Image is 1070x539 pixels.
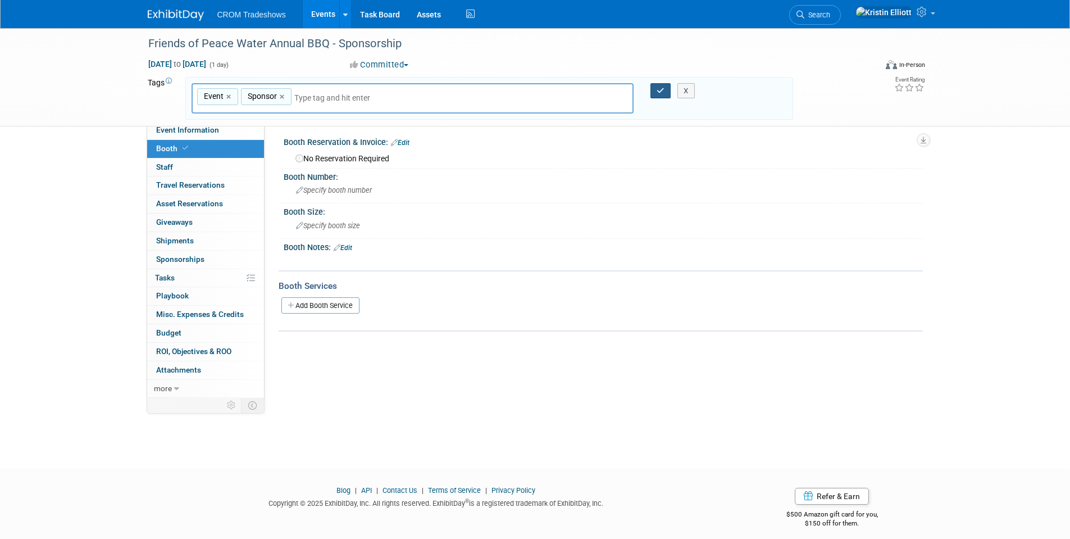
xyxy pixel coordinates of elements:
div: Booth Services [279,280,923,292]
a: Shipments [147,232,264,250]
button: X [677,83,695,99]
a: Refer & Earn [795,488,869,505]
span: Specify booth number [296,186,372,194]
a: more [147,380,264,398]
span: Sponsor [245,90,277,102]
a: Misc. Expenses & Credits [147,306,264,324]
div: $500 Amazon gift card for you, [741,502,923,528]
i: Booth reservation complete [183,145,188,151]
div: Event Format [810,58,926,75]
span: Giveaways [156,218,193,227]
a: Attachments [147,361,264,379]
span: Sponsorships [156,255,204,264]
td: Personalize Event Tab Strip [222,398,242,413]
a: Tasks [147,269,264,287]
div: Copyright © 2025 ExhibitDay, Inc. All rights reserved. ExhibitDay is a registered trademark of Ex... [148,496,725,509]
span: Booth [156,144,190,153]
a: × [280,90,287,103]
a: Giveaways [147,214,264,232]
span: to [172,60,183,69]
span: Staff [156,162,173,171]
a: Edit [391,139,409,147]
a: API [361,486,372,495]
a: Edit [334,244,352,252]
span: [DATE] [DATE] [148,59,207,69]
div: Booth Number: [284,169,923,183]
span: (1 day) [208,61,229,69]
span: Asset Reservations [156,199,223,208]
span: Event [202,90,224,102]
span: Travel Reservations [156,180,225,189]
span: ROI, Objectives & ROO [156,347,231,356]
div: Booth Notes: [284,239,923,253]
span: CROM Tradeshows [217,10,286,19]
a: Terms of Service [428,486,481,495]
a: Sponsorships [147,251,264,269]
div: No Reservation Required [292,150,914,164]
img: Format-Inperson.png [886,60,897,69]
img: Kristin Elliott [855,6,912,19]
td: Toggle Event Tabs [241,398,264,413]
a: Add Booth Service [281,297,359,314]
a: Travel Reservations [147,176,264,194]
div: Event Rating [894,77,925,83]
a: × [226,90,234,103]
span: more [154,384,172,393]
td: Tags [148,77,175,120]
span: Misc. Expenses & Credits [156,310,244,319]
a: Budget [147,324,264,342]
span: Playbook [156,291,189,300]
a: Playbook [147,287,264,305]
img: ExhibitDay [148,10,204,21]
div: Booth Reservation & Invoice: [284,134,923,148]
a: Search [789,5,841,25]
span: Shipments [156,236,194,245]
div: Friends of Peace Water Annual BBQ - Sponsorship [144,34,859,54]
a: Contact Us [383,486,417,495]
span: | [352,486,359,495]
a: Asset Reservations [147,195,264,213]
div: $150 off for them. [741,519,923,528]
span: | [374,486,381,495]
a: Staff [147,158,264,176]
button: Committed [346,59,413,71]
a: ROI, Objectives & ROO [147,343,264,361]
span: Tasks [155,273,175,282]
sup: ® [465,498,469,504]
span: | [482,486,490,495]
a: Privacy Policy [491,486,535,495]
span: Event Information [156,125,219,134]
a: Booth [147,140,264,158]
span: Specify booth size [296,221,360,230]
span: | [419,486,426,495]
span: Budget [156,328,181,337]
a: Blog [336,486,350,495]
span: Attachments [156,365,201,374]
a: Event Information [147,121,264,139]
div: Booth Size: [284,203,923,218]
div: In-Person [899,61,925,69]
input: Type tag and hit enter [294,92,452,103]
span: Search [804,11,830,19]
